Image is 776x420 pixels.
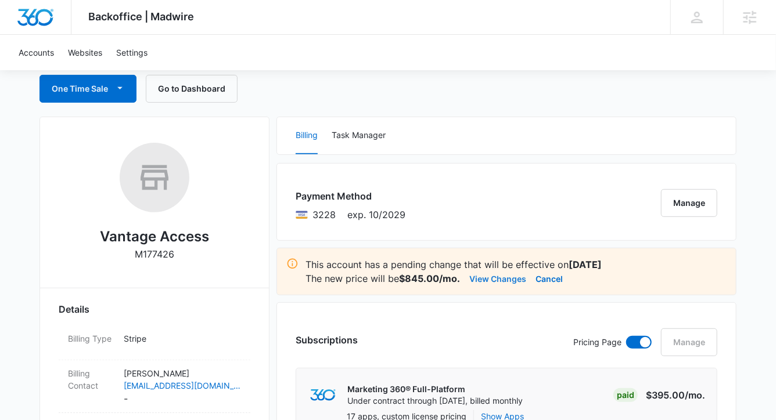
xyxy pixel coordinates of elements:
span: /mo. [685,389,705,401]
p: [PERSON_NAME] [124,367,241,379]
button: One Time Sale [39,75,136,103]
img: marketing360Logo [310,389,335,401]
span: Details [59,302,89,316]
h2: Vantage Access [100,226,209,247]
div: Billing Contact[PERSON_NAME][EMAIL_ADDRESS][DOMAIN_NAME]- [59,360,250,413]
dd: - [124,367,241,405]
div: Billing TypeStripe [59,325,250,360]
p: Stripe [124,332,241,345]
button: Manage [661,189,717,217]
span: Backoffice | Madwire [89,10,195,23]
h3: Payment Method [296,189,405,203]
strong: [DATE] [569,259,602,270]
h3: Subscriptions [296,333,358,347]
dt: Billing Contact [68,367,114,392]
button: Cancel [536,271,563,285]
p: Under contract through [DATE], billed monthly [347,395,523,407]
dt: Billing Type [68,332,114,345]
span: Visa ending with [312,208,336,222]
p: $395.00 [646,388,705,402]
p: This account has a pending change that will be effective on [306,258,727,271]
button: View Changes [469,271,526,285]
button: Go to Dashboard [146,75,238,103]
div: Paid [613,388,638,402]
a: Accounts [12,35,61,70]
a: Websites [61,35,109,70]
p: M177426 [135,247,174,261]
span: exp. 10/2029 [347,208,405,222]
button: Task Manager [332,117,386,154]
a: Settings [109,35,155,70]
p: The new price will be [306,271,460,285]
p: Pricing Page [573,336,621,349]
strong: $845.00/mo. [399,273,460,284]
button: Billing [296,117,318,154]
a: [EMAIL_ADDRESS][DOMAIN_NAME] [124,379,241,392]
p: Marketing 360® Full-Platform [347,383,523,395]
